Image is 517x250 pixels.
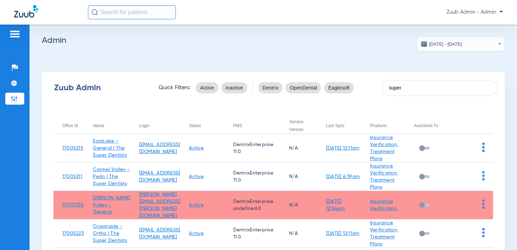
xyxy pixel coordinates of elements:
img: group-dot-blue.svg [482,228,485,237]
a: 17005211 [62,174,82,179]
td: DentrixEnterprise 11.0 [224,219,273,248]
img: Zuub Logo [14,5,38,18]
span: Active [200,84,214,91]
div: Products [370,122,387,130]
a: Active [189,174,204,179]
td: DentrixEnterprise 11.0 [224,163,273,191]
button: [DATE] - [DATE] [417,37,505,51]
span: OpenDental [290,84,317,91]
a: Oceanside - Ortho | The Super Dentists [93,224,127,243]
div: PMS [233,122,273,130]
div: Name [93,122,104,130]
div: Login [139,122,180,130]
div: Products [370,122,405,130]
span: Inactive [225,84,243,91]
div: Name [93,122,130,130]
a: Insurance Verification, Treatment Plans [370,221,398,246]
a: Active [189,231,204,236]
td: DentrixEnterprise 11.0 [224,134,273,163]
div: Zuub Admin [54,84,146,91]
td: N/A [273,191,317,219]
div: Last Sync [326,122,361,130]
input: Search for patients [88,5,176,19]
img: group-dot-blue.svg [482,199,485,209]
span: Eaglesoft [328,84,350,91]
a: [DATE] 6:39am [326,174,360,179]
div: AutoSend Tx [414,122,438,130]
a: [PERSON_NAME][EMAIL_ADDRESS][PERSON_NAME][DOMAIN_NAME] [139,192,180,218]
td: DentrixEnterprise undefined.0 [224,191,273,219]
div: AutoSend Tx [414,122,449,130]
a: 17007235 [62,203,84,208]
div: Office Id [62,122,84,130]
a: [DATE] 12:54pm [326,199,345,211]
a: Insurance Verification, Treatment Plans [370,164,398,190]
div: Service Version [282,118,311,133]
td: N/A [273,134,317,163]
mat-chip-listbox: pms-filters [258,81,354,95]
a: [DATE] 12:11am [326,146,360,151]
div: Office Id [62,122,78,130]
a: Insurance Verification [370,199,397,211]
a: EastLake - General | The Super Dentists [93,139,127,158]
a: 17005215 [62,146,83,151]
a: Active [189,146,204,151]
img: hamburger-icon [9,30,20,38]
div: PMS [233,122,242,130]
a: Carmel Valley - Pedo | The Super Dentists [93,167,130,186]
mat-chip-listbox: status-filters [196,81,247,95]
div: Service Version [282,118,317,133]
a: [EMAIL_ADDRESS][DOMAIN_NAME] [139,228,180,239]
div: Login [139,122,149,130]
img: group-dot-blue.svg [482,143,485,152]
td: N/A [273,219,317,248]
a: Insurance Verification, Treatment Plans [370,135,398,161]
h2: Admin [42,37,505,44]
input: SEARCH office ID, email, name [382,80,498,96]
div: Last Sync [326,122,345,130]
div: Status [189,122,201,130]
img: Search Icon [91,9,98,15]
span: Dentrix [262,84,279,91]
a: 17005223 [62,231,84,236]
a: [PERSON_NAME] Valley - General [93,196,130,215]
a: [EMAIL_ADDRESS][DOMAIN_NAME] [139,142,180,154]
span: Quick Filters: [159,84,191,91]
td: N/A [273,163,317,191]
span: Zuub Admin - Admin [447,9,503,16]
img: group-dot-blue.svg [482,171,485,180]
a: [EMAIL_ADDRESS][DOMAIN_NAME] [139,171,180,183]
a: Active [189,203,204,208]
img: date.svg [421,40,428,47]
div: Status [189,122,224,130]
a: [DATE] 12:11am [326,231,360,236]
